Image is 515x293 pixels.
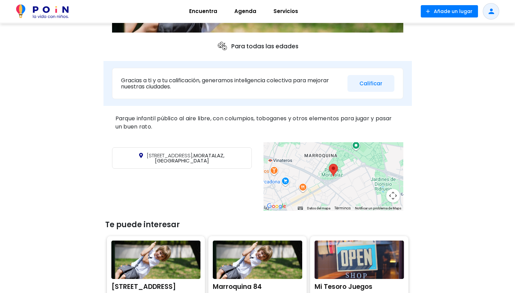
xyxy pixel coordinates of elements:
[226,3,265,20] a: Agenda
[307,206,330,211] button: Datos del mapa
[270,6,301,17] span: Servicios
[217,41,298,52] p: Para todas las edades
[111,241,201,279] img: Avenida Moratalaz 183
[265,202,288,211] img: Google
[421,5,478,17] button: Añade un lugar
[231,6,259,17] span: Agenda
[315,281,404,291] h2: Mi Tesoro Juegos
[347,75,394,92] button: Calificar
[121,77,342,89] p: Gracias a ti y a tu calificación, generamos inteligencia colectiva para mejorar nuestras ciudades.
[355,206,401,210] a: Notificar un problema de Maps
[213,241,302,279] img: Marroquina 84
[265,202,288,211] a: Abre esta zona en Google Maps (se abre en una nueva ventana)
[105,220,410,229] h3: Te puede interesar
[334,206,351,211] a: Términos (se abre en una nueva pestaña)
[112,113,403,133] div: Parque infantil público al aire libre, con columpios, toboganes y otros elementos para jugar y pa...
[386,189,400,203] button: Controles de visualización del mapa
[181,3,226,20] a: Encuentra
[147,152,194,159] span: [STREET_ADDRESS],
[147,152,224,164] span: MORATALAZ, [GEOGRAPHIC_DATA]
[16,4,69,18] img: POiN
[265,3,307,20] a: Servicios
[111,281,201,291] h2: [STREET_ADDRESS]
[298,206,303,211] button: Combinaciones de teclas
[217,41,228,52] img: ages icon
[213,281,302,291] h2: Marroquina 84
[315,241,404,279] img: Mi Tesoro Juegos
[186,6,220,17] span: Encuentra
